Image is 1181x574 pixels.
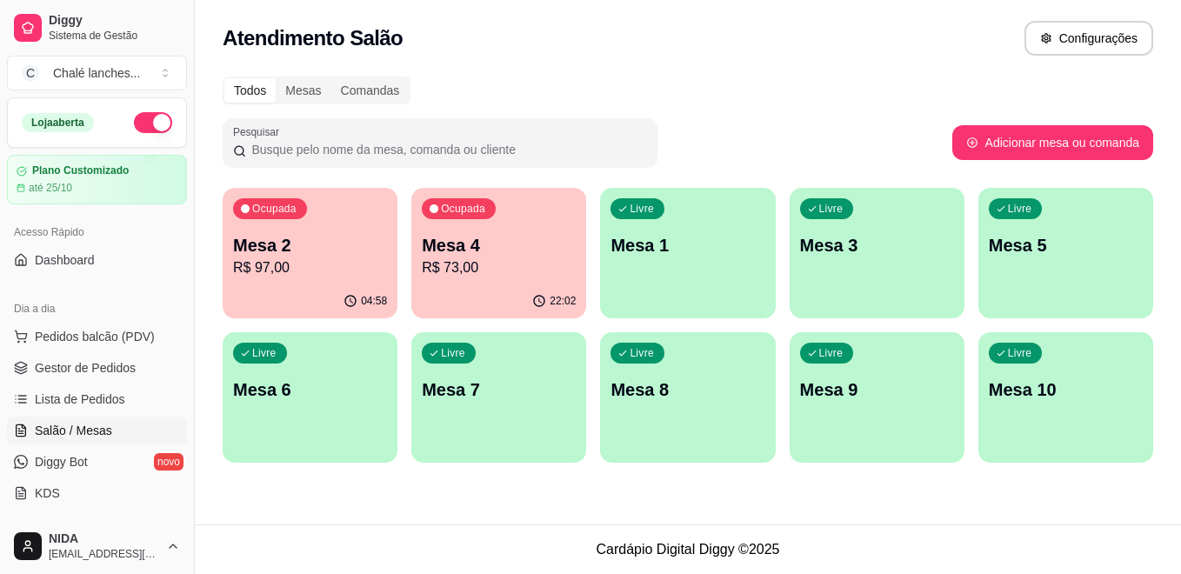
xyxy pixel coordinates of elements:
a: Gestor de Pedidos [7,354,187,382]
div: Todos [224,78,276,103]
a: Salão / Mesas [7,417,187,444]
span: [EMAIL_ADDRESS][DOMAIN_NAME] [49,547,159,561]
h2: Atendimento Salão [223,24,403,52]
p: Mesa 2 [233,233,387,257]
button: Pedidos balcão (PDV) [7,323,187,350]
span: Diggy Bot [35,453,88,471]
div: Dia a dia [7,295,187,323]
span: Diggy [49,13,180,29]
div: Loja aberta [22,113,94,132]
span: C [22,64,39,82]
p: Livre [630,202,654,216]
span: Gestor de Pedidos [35,359,136,377]
p: Mesa 7 [422,377,576,402]
article: até 25/10 [29,181,72,195]
p: Livre [1008,346,1032,360]
p: 22:02 [550,294,576,308]
a: Diggy Botnovo [7,448,187,476]
button: Configurações [1024,21,1153,56]
button: LivreMesa 7 [411,332,586,463]
p: Mesa 3 [800,233,954,257]
div: Acesso Rápido [7,218,187,246]
a: KDS [7,479,187,507]
button: NIDA[EMAIL_ADDRESS][DOMAIN_NAME] [7,525,187,567]
div: Comandas [331,78,410,103]
button: Alterar Status [134,112,172,133]
p: Livre [1008,202,1032,216]
p: Ocupada [441,202,485,216]
button: LivreMesa 10 [978,332,1153,463]
button: LivreMesa 3 [790,188,964,318]
p: Livre [441,346,465,360]
button: LivreMesa 5 [978,188,1153,318]
button: OcupadaMesa 2R$ 97,0004:58 [223,188,397,318]
a: Plano Customizadoaté 25/10 [7,155,187,204]
div: Mesas [276,78,330,103]
p: Mesa 8 [611,377,764,402]
a: Dashboard [7,246,187,274]
p: Mesa 9 [800,377,954,402]
p: Mesa 5 [989,233,1143,257]
button: Adicionar mesa ou comanda [952,125,1153,160]
p: Mesa 1 [611,233,764,257]
span: Sistema de Gestão [49,29,180,43]
button: LivreMesa 6 [223,332,397,463]
button: OcupadaMesa 4R$ 73,0022:02 [411,188,586,318]
div: Chalé lanches ... [53,64,140,82]
article: Plano Customizado [32,164,129,177]
button: LivreMesa 1 [600,188,775,318]
button: LivreMesa 9 [790,332,964,463]
span: Pedidos balcão (PDV) [35,328,155,345]
span: Salão / Mesas [35,422,112,439]
p: Livre [252,346,277,360]
p: Livre [819,202,844,216]
p: R$ 97,00 [233,257,387,278]
p: Mesa 10 [989,377,1143,402]
label: Pesquisar [233,124,285,139]
p: Mesa 4 [422,233,576,257]
p: Mesa 6 [233,377,387,402]
p: 04:58 [361,294,387,308]
button: Select a team [7,56,187,90]
span: NIDA [49,531,159,547]
p: Ocupada [252,202,297,216]
span: Lista de Pedidos [35,390,125,408]
span: Dashboard [35,251,95,269]
p: Livre [630,346,654,360]
a: Lista de Pedidos [7,385,187,413]
button: LivreMesa 8 [600,332,775,463]
span: KDS [35,484,60,502]
p: Livre [819,346,844,360]
footer: Cardápio Digital Diggy © 2025 [195,524,1181,574]
a: DiggySistema de Gestão [7,7,187,49]
input: Pesquisar [246,141,647,158]
p: R$ 73,00 [422,257,576,278]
